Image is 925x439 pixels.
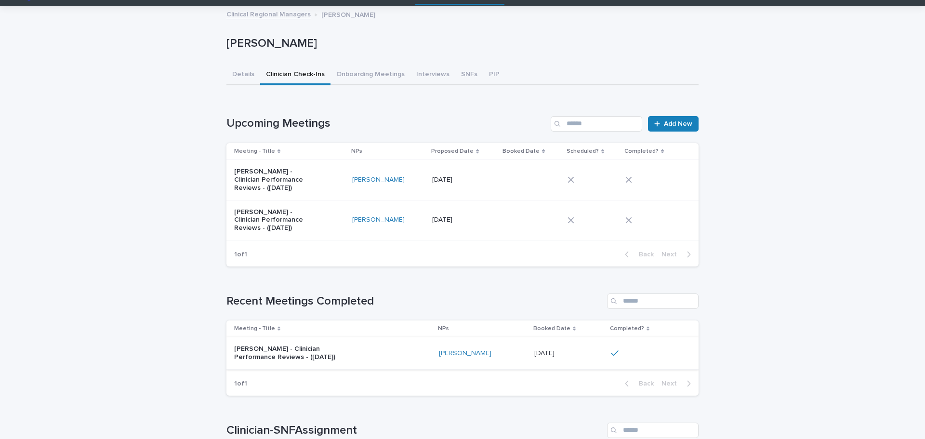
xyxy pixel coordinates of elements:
[503,214,507,224] p: -
[321,9,375,19] p: [PERSON_NAME]
[551,116,642,132] input: Search
[226,65,260,85] button: Details
[226,37,695,51] p: [PERSON_NAME]
[439,349,491,358] a: [PERSON_NAME]
[260,65,330,85] button: Clinician Check-Ins
[410,65,455,85] button: Interviews
[633,251,654,258] span: Back
[352,216,405,224] a: [PERSON_NAME]
[226,243,255,266] p: 1 of 1
[533,323,570,334] p: Booked Date
[234,345,355,361] p: [PERSON_NAME] - Clinician Performance Reviews - ([DATE])
[226,160,699,200] tr: [PERSON_NAME] - Clinician Performance Reviews - ([DATE])[PERSON_NAME] [DATE][DATE] --
[658,250,699,259] button: Next
[610,323,644,334] p: Completed?
[234,146,275,157] p: Meeting - Title
[502,146,540,157] p: Booked Date
[330,65,410,85] button: Onboarding Meetings
[351,146,362,157] p: NPs
[617,250,658,259] button: Back
[455,65,483,85] button: SNFs
[661,380,683,387] span: Next
[234,168,315,192] p: [PERSON_NAME] - Clinician Performance Reviews - ([DATE])
[432,214,454,224] p: [DATE]
[624,146,659,157] p: Completed?
[483,65,505,85] button: PIP
[352,176,405,184] a: [PERSON_NAME]
[226,294,603,308] h1: Recent Meetings Completed
[633,380,654,387] span: Back
[431,146,474,157] p: Proposed Date
[664,120,692,127] span: Add New
[617,379,658,388] button: Back
[234,208,315,232] p: [PERSON_NAME] - Clinician Performance Reviews - ([DATE])
[432,174,454,184] p: [DATE]
[607,293,699,309] input: Search
[534,347,556,358] p: [DATE]
[438,323,449,334] p: NPs
[226,372,255,396] p: 1 of 1
[503,174,507,184] p: -
[226,337,699,370] tr: [PERSON_NAME] - Clinician Performance Reviews - ([DATE])[PERSON_NAME] [DATE][DATE]
[226,8,311,19] a: Clinical Regional Managers
[648,116,699,132] a: Add New
[658,379,699,388] button: Next
[661,251,683,258] span: Next
[567,146,599,157] p: Scheduled?
[234,323,275,334] p: Meeting - Title
[226,117,547,131] h1: Upcoming Meetings
[226,200,699,240] tr: [PERSON_NAME] - Clinician Performance Reviews - ([DATE])[PERSON_NAME] [DATE][DATE] --
[607,423,699,438] input: Search
[226,424,603,438] h1: Clinician-SNFAssignment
